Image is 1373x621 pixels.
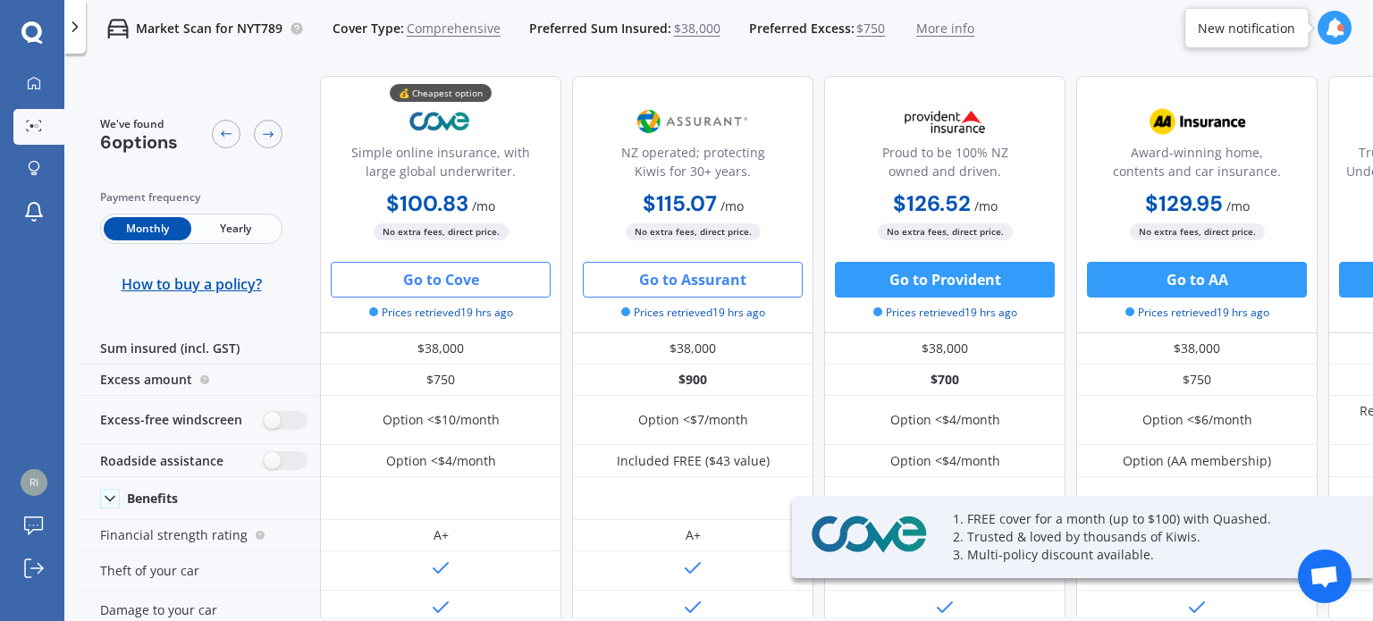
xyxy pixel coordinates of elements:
div: $38,000 [572,333,813,365]
div: Payment frequency [100,189,282,206]
span: / mo [1226,197,1250,214]
img: Cove.webp [806,512,931,558]
b: $100.83 [386,189,468,217]
div: $38,000 [320,333,561,365]
div: Open chat [1298,550,1352,603]
p: Market Scan for NYT789 [136,20,282,38]
span: No extra fees, direct price. [374,223,509,240]
span: Monthly [104,217,191,240]
div: 💰 Cheapest option [390,84,492,102]
img: AA.webp [1138,99,1256,144]
span: No extra fees, direct price. [1130,223,1265,240]
div: $900 [572,365,813,396]
span: Comprehensive [407,20,501,38]
img: Assurant.png [634,99,752,144]
span: Prices retrieved 19 hrs ago [621,305,765,321]
div: A+ [434,526,449,544]
div: New notification [1198,19,1295,37]
span: $38,000 [674,20,720,38]
span: No extra fees, direct price. [626,223,761,240]
div: Award-winning home, contents and car insurance. [1091,143,1302,188]
span: Yearly [191,217,279,240]
div: Theft of your car [79,551,320,591]
div: Sum insured (incl. GST) [79,333,320,365]
div: $38,000 [1076,333,1318,365]
div: Simple online insurance, with large global underwriter. [335,143,546,188]
span: / mo [974,197,998,214]
img: Provident.png [886,99,1004,144]
button: Go to Cove [331,262,551,298]
div: NZ operated; protecting Kiwis for 30+ years. [587,143,798,188]
div: Included FREE ($43 value) [617,452,770,470]
div: $750 [320,365,561,396]
div: Proud to be 100% NZ owned and driven. [839,143,1050,188]
div: Benefits [127,491,178,507]
span: / mo [720,197,744,214]
span: Preferred Excess: [749,20,855,38]
span: More info [916,20,974,38]
p: 2. Trusted & loved by thousands of Kiwis. [953,528,1328,546]
p: 3. Multi-policy discount available. [953,546,1328,564]
div: Option <$7/month [638,411,748,429]
div: $750 [1076,365,1318,396]
span: / mo [472,197,495,214]
div: Option (AA membership) [1123,452,1271,470]
button: Go to Provident [835,262,1055,298]
div: Option <$4/month [890,411,1000,429]
p: 1. FREE cover for a month (up to $100) with Quashed. [953,510,1328,528]
button: Go to Assurant [583,262,803,298]
div: Option <$10/month [383,411,500,429]
div: Roadside assistance [79,445,320,477]
img: car.f15378c7a67c060ca3f3.svg [107,18,129,39]
span: 6 options [100,130,178,154]
span: Prices retrieved 19 hrs ago [873,305,1017,321]
div: A+ [686,526,701,544]
div: $700 [824,365,1066,396]
div: Financial strength rating [79,520,320,551]
div: Option <$4/month [386,452,496,470]
b: $115.07 [643,189,717,217]
img: cf13679ac9e4fbed981bf0fe4ab3d402 [21,469,47,496]
b: $129.95 [1145,189,1223,217]
b: $126.52 [893,189,971,217]
button: Go to AA [1087,262,1307,298]
span: Preferred Sum Insured: [529,20,671,38]
div: Option <$6/month [1142,411,1252,429]
span: Prices retrieved 19 hrs ago [1125,305,1269,321]
span: How to buy a policy? [122,275,262,293]
img: Cove.webp [382,99,500,144]
span: We've found [100,116,178,132]
span: Prices retrieved 19 hrs ago [369,305,513,321]
div: Excess-free windscreen [79,396,320,445]
span: $750 [856,20,885,38]
div: $38,000 [824,333,1066,365]
div: Option <$4/month [890,452,1000,470]
span: No extra fees, direct price. [878,223,1013,240]
div: Excess amount [79,365,320,396]
span: Cover Type: [333,20,404,38]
